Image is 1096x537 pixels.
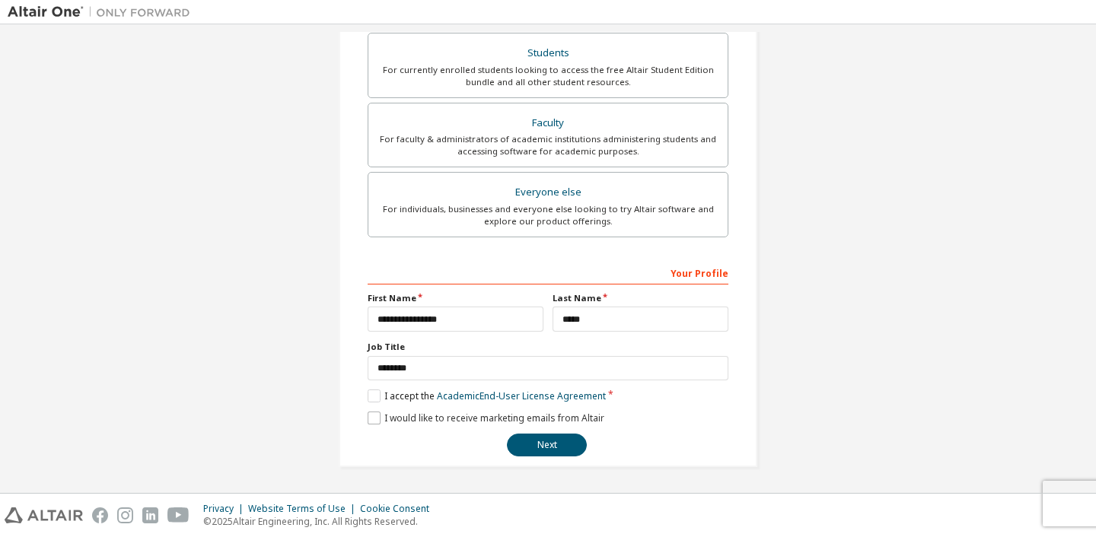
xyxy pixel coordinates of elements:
img: altair_logo.svg [5,507,83,523]
img: linkedin.svg [142,507,158,523]
img: facebook.svg [92,507,108,523]
label: Last Name [553,292,728,304]
button: Next [507,434,587,456]
a: Academic End-User License Agreement [437,389,606,402]
div: For individuals, businesses and everyone else looking to try Altair software and explore our prod... [378,203,718,227]
div: For faculty & administrators of academic institutions administering students and accessing softwa... [378,133,718,157]
div: Privacy [203,503,248,515]
img: youtube.svg [167,507,190,523]
img: instagram.svg [117,507,133,523]
div: Everyone else [378,182,718,203]
label: Job Title [368,341,728,353]
label: First Name [368,292,543,304]
div: Students [378,43,718,64]
div: Website Terms of Use [248,503,360,515]
div: For currently enrolled students looking to access the free Altair Student Edition bundle and all ... [378,64,718,88]
img: Altair One [8,5,198,20]
div: Your Profile [368,260,728,284]
div: Faculty [378,113,718,134]
div: Cookie Consent [360,503,438,515]
p: © 2025 Altair Engineering, Inc. All Rights Reserved. [203,515,438,528]
label: I would like to receive marketing emails from Altair [368,411,604,424]
label: I accept the [368,389,606,402]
